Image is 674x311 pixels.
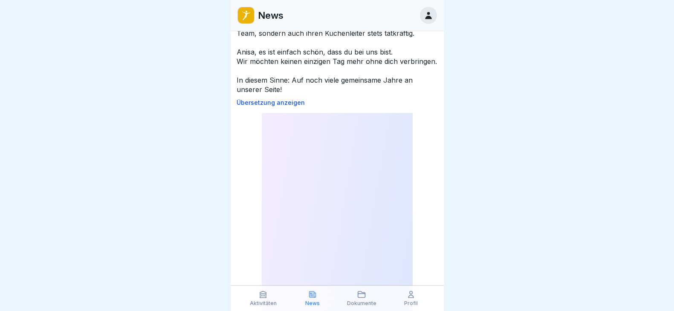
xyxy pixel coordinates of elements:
p: Aktivitäten [250,300,277,306]
p: Dokumente [347,300,376,306]
p: News [258,10,283,21]
p: Profil [404,300,418,306]
img: oo2rwhh5g6mqyfqxhtbddxvd.png [238,7,254,23]
p: News [305,300,320,306]
p: Übersetzung anzeigen [237,99,438,106]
